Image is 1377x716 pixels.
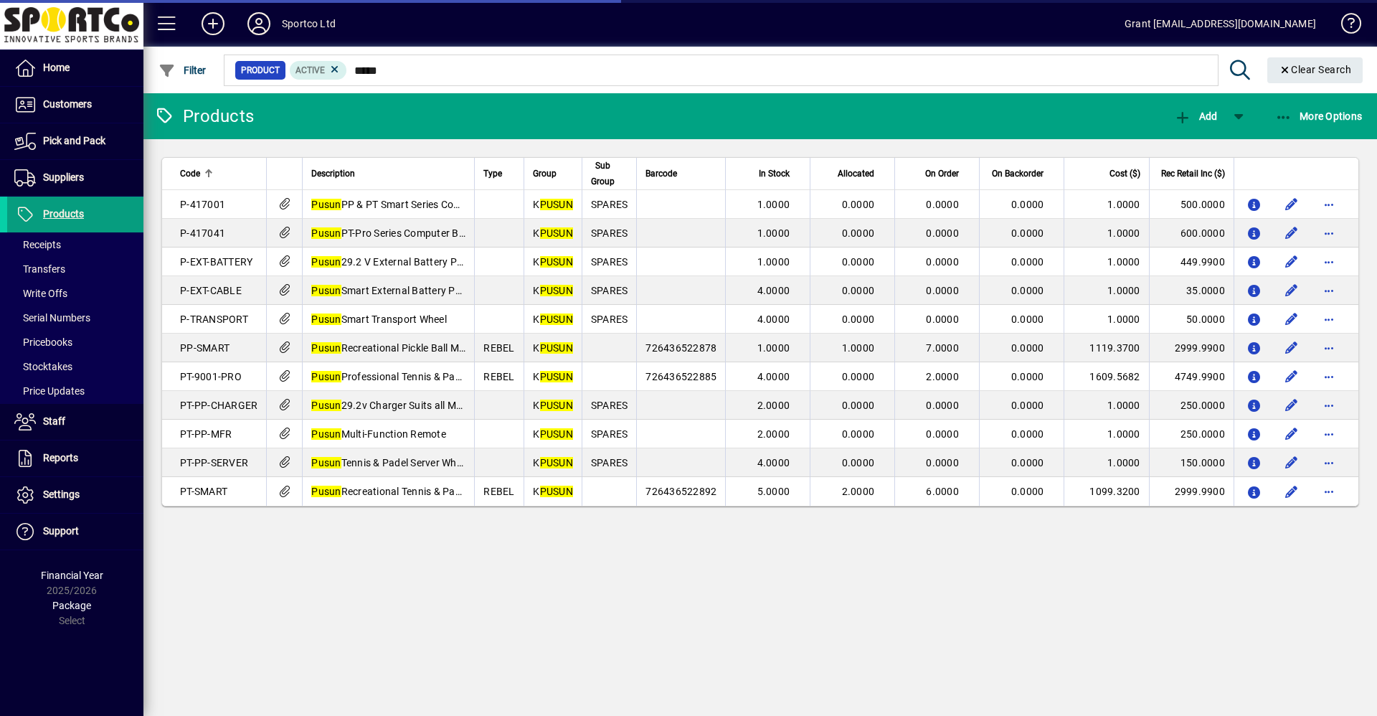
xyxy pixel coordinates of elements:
span: 726436522878 [645,342,716,354]
a: Home [7,50,143,86]
span: P-TRANSPORT [180,314,248,325]
td: 1.0000 [1064,248,1148,276]
span: Add [1174,110,1217,122]
span: P-417041 [180,227,225,239]
span: Type [483,166,502,182]
em: Pusun [311,227,341,239]
span: Financial Year [41,570,103,581]
span: 726436522892 [645,486,716,497]
span: Description [311,166,355,182]
td: 250.0000 [1149,391,1234,420]
span: Suppliers [43,171,84,183]
span: 0.0000 [1011,342,1044,354]
span: Receipts [14,239,61,250]
em: Pusun [311,486,341,497]
span: Pick and Pack [43,135,105,146]
span: 0.0000 [926,457,959,468]
span: Settings [43,489,80,500]
span: SPARES [591,428,628,440]
span: 0.0000 [842,371,875,382]
span: K [533,457,573,468]
a: Serial Numbers [7,306,143,330]
span: 0.0000 [1011,428,1044,440]
div: Sub Group [591,158,628,189]
div: In Stock [734,166,803,182]
td: 1099.3200 [1064,477,1148,506]
button: More options [1317,394,1340,417]
span: 2.0000 [842,486,875,497]
span: 1.0000 [842,342,875,354]
td: 500.0000 [1149,190,1234,219]
em: PUSUN [540,457,573,468]
span: REBEL [483,342,514,354]
span: 4.0000 [757,285,790,296]
span: 0.0000 [842,314,875,325]
span: 0.0000 [842,400,875,411]
span: SPARES [591,314,628,325]
td: 1.0000 [1064,420,1148,448]
span: 0.0000 [926,314,959,325]
span: 0.0000 [926,285,959,296]
a: Staff [7,404,143,440]
td: 150.0000 [1149,448,1234,477]
em: PUSUN [540,371,573,382]
span: Allocated [838,166,874,182]
span: SPARES [591,400,628,411]
span: Stocktakes [14,361,72,372]
td: 1.0000 [1064,219,1148,248]
td: 1.0000 [1064,276,1148,305]
span: Active [295,65,325,75]
button: Edit [1280,394,1303,417]
td: 50.0000 [1149,305,1234,334]
span: 6.0000 [926,486,959,497]
a: Suppliers [7,160,143,196]
span: Filter [158,65,207,76]
span: Write Offs [14,288,67,299]
em: Pusun [311,314,341,325]
span: 0.0000 [1011,400,1044,411]
em: Pusun [311,285,341,296]
div: Products [154,105,254,128]
span: Tennis & Padel Server Wheel [311,457,469,468]
span: Sub Group [591,158,615,189]
span: Clear Search [1279,64,1352,75]
span: 5.0000 [757,486,790,497]
td: 1.0000 [1064,391,1148,420]
span: 4.0000 [757,457,790,468]
span: K [533,314,573,325]
span: On Backorder [992,166,1044,182]
span: K [533,371,573,382]
span: 2.0000 [926,371,959,382]
span: 4.0000 [757,314,790,325]
button: Edit [1280,480,1303,503]
button: Clear [1267,57,1363,83]
div: Description [311,166,465,182]
a: Transfers [7,257,143,281]
div: Barcode [645,166,716,182]
span: Customers [43,98,92,110]
span: K [533,486,573,497]
div: Code [180,166,257,182]
a: Customers [7,87,143,123]
span: PP-SMART [180,342,229,354]
span: 0.0000 [1011,371,1044,382]
div: Sportco Ltd [282,12,336,35]
span: Smart External Battery Power Cable [311,285,506,296]
div: Grant [EMAIL_ADDRESS][DOMAIN_NAME] [1125,12,1316,35]
span: Group [533,166,557,182]
span: Support [43,525,79,537]
em: PUSUN [540,428,573,440]
span: K [533,400,573,411]
button: More options [1317,250,1340,273]
button: More options [1317,451,1340,474]
button: Edit [1280,308,1303,331]
span: 0.0000 [842,227,875,239]
span: PT-9001-PRO [180,371,242,382]
span: Staff [43,415,65,427]
em: PUSUN [540,199,573,210]
span: 0.0000 [842,428,875,440]
button: More options [1317,480,1340,503]
span: 0.0000 [926,400,959,411]
span: 1.0000 [757,227,790,239]
span: SPARES [591,457,628,468]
